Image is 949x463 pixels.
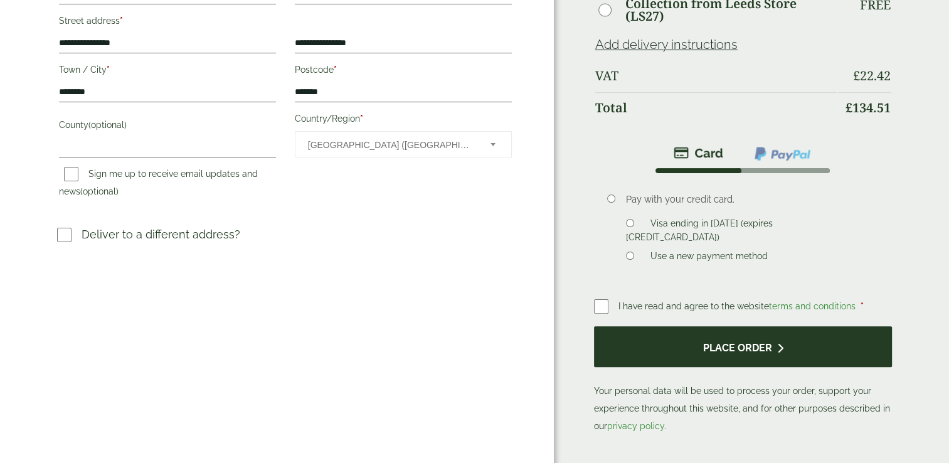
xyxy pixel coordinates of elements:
th: Total [595,92,837,123]
button: Place order [594,326,893,367]
a: terms and conditions [769,301,856,311]
label: Town / City [59,61,276,82]
label: Use a new payment method [645,251,773,265]
span: (optional) [88,120,127,130]
abbr: required [120,16,123,26]
img: ppcp-gateway.png [753,146,812,162]
label: Postcode [295,61,512,82]
span: I have read and agree to the website [618,301,858,311]
img: stripe.png [674,146,723,161]
a: Add delivery instructions [595,37,738,52]
abbr: required [334,65,337,75]
p: Pay with your credit card. [626,193,872,206]
abbr: required [360,114,363,124]
span: £ [846,99,852,116]
span: (optional) [80,186,119,196]
span: United Kingdom (UK) [308,132,474,158]
bdi: 22.42 [853,67,891,84]
bdi: 134.51 [846,99,891,116]
label: Sign me up to receive email updates and news [59,169,258,200]
input: Sign me up to receive email updates and news(optional) [64,167,78,181]
label: County [59,116,276,137]
p: Your personal data will be used to process your order, support your experience throughout this we... [594,326,893,435]
abbr: required [107,65,110,75]
label: Country/Region [295,110,512,131]
abbr: required [861,301,864,311]
th: VAT [595,61,837,91]
span: Country/Region [295,131,512,157]
label: Visa ending in [DATE] (expires [CREDIT_CARD_DATA]) [626,218,772,246]
span: £ [853,67,860,84]
label: Street address [59,12,276,33]
a: privacy policy [607,421,664,431]
p: Deliver to a different address? [82,226,240,243]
